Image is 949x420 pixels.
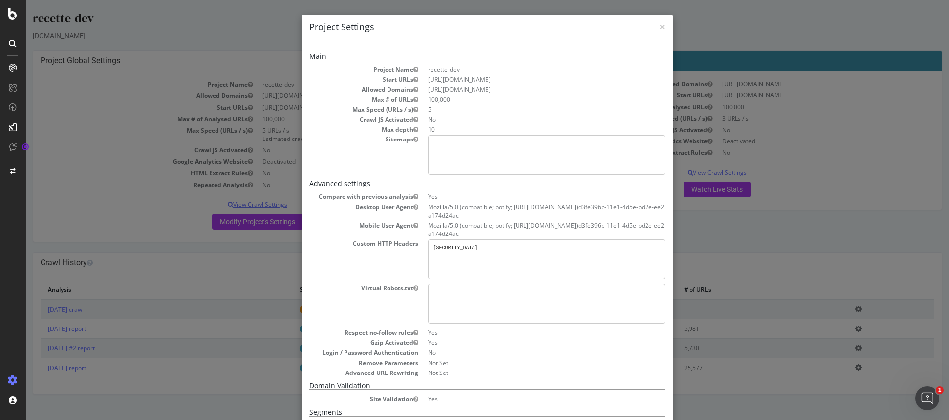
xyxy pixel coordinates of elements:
[284,239,392,248] dt: Custom HTTP Headers
[402,95,640,104] dd: 100,000
[284,115,392,124] dt: Crawl JS Activated
[284,338,392,347] dt: Gzip Activated
[402,105,640,114] dd: 5
[402,328,640,337] dd: Yes
[284,125,392,134] dt: Max depth
[402,359,640,367] dd: Not Set
[284,348,392,357] dt: Login / Password Authentication
[284,105,392,114] dt: Max Speed (URLs / s)
[284,408,640,416] h5: Segments
[284,359,392,367] dt: Remove Parameters
[21,142,30,151] div: Tooltip anchor
[402,65,640,74] dd: recette-dev
[402,203,640,220] dd: Mozilla/5.0 (compatible; botify; [URL][DOMAIN_NAME])d3fe396b-11e1-4d5e-bd2e-ee2a174d24ac
[284,382,640,390] h5: Domain Validation
[402,221,640,238] dd: Mozilla/5.0 (compatible; botify; [URL][DOMAIN_NAME])d3fe396b-11e1-4d5e-bd2e-ee2a174d24ac
[402,85,640,93] li: [URL][DOMAIN_NAME]
[402,338,640,347] dd: Yes
[402,125,640,134] dd: 10
[402,192,640,201] dd: Yes
[284,85,392,93] dt: Allowed Domains
[284,135,392,143] dt: Sitemaps
[936,386,944,394] span: 1
[402,348,640,357] dd: No
[284,52,640,60] h5: Main
[284,284,392,292] dt: Virtual Robots.txt
[284,75,392,84] dt: Start URLs
[634,20,640,34] span: ×
[284,221,392,230] dt: Mobile User Agent
[402,395,640,403] dd: Yes
[402,239,640,279] pre: [SECURITY_DATA]
[284,21,640,34] h4: Project Settings
[284,328,392,337] dt: Respect no-follow rules
[284,95,392,104] dt: Max # of URLs
[284,203,392,211] dt: Desktop User Agent
[402,369,640,377] dd: Not Set
[284,369,392,377] dt: Advanced URL Rewriting
[284,395,392,403] dt: Site Validation
[284,192,392,201] dt: Compare with previous analysis
[915,386,939,410] iframe: Intercom live chat
[284,65,392,74] dt: Project Name
[402,115,640,124] dd: No
[402,75,640,84] dd: [URL][DOMAIN_NAME]
[284,180,640,187] h5: Advanced settings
